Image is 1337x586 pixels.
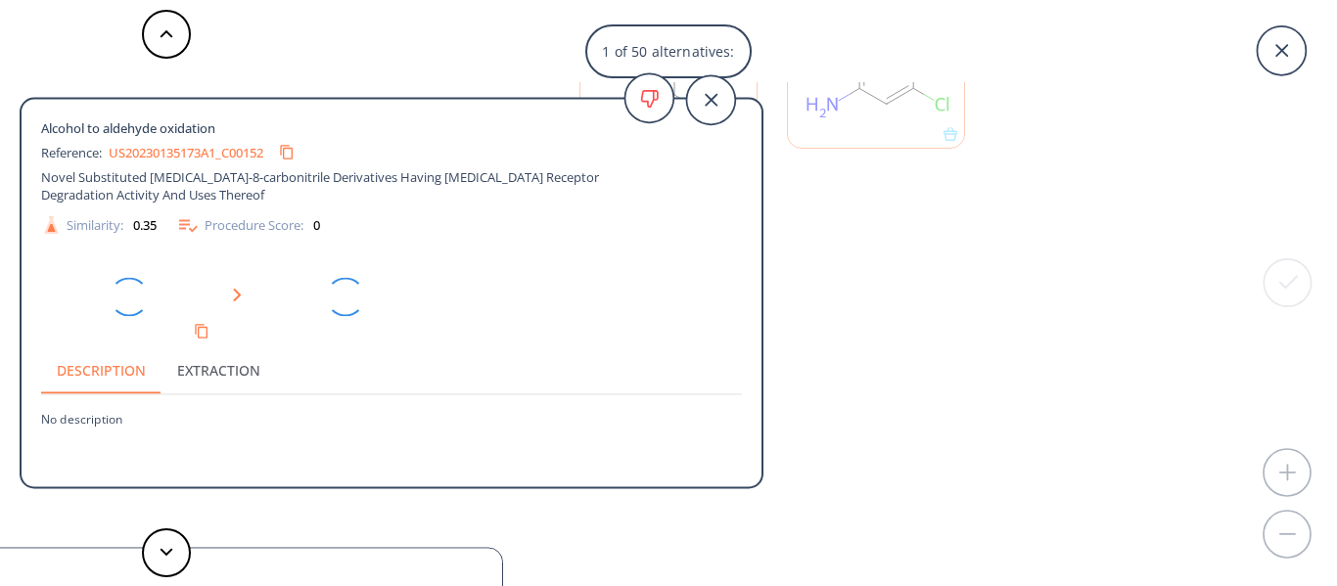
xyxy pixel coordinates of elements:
button: Copy to clipboard [271,137,302,168]
p: No description [41,394,742,427]
span: Reference: [41,143,109,160]
div: procedure tabs [41,346,742,393]
span: Alcohol to aldehyde oxidation [41,119,222,137]
div: Procedure Score: [176,213,320,237]
a: US20230135173A1_C00152 [109,146,263,158]
div: Similarity: [41,215,157,236]
button: Copy to clipboard [186,315,217,346]
button: Extraction [161,346,276,393]
div: 0 [313,219,320,232]
button: Description [41,346,161,393]
span: Novel Substituted [MEDICAL_DATA]-8-carbonitrile Derivatives Having [MEDICAL_DATA] Receptor Degrad... [41,168,671,203]
div: 0.35 [133,219,157,232]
